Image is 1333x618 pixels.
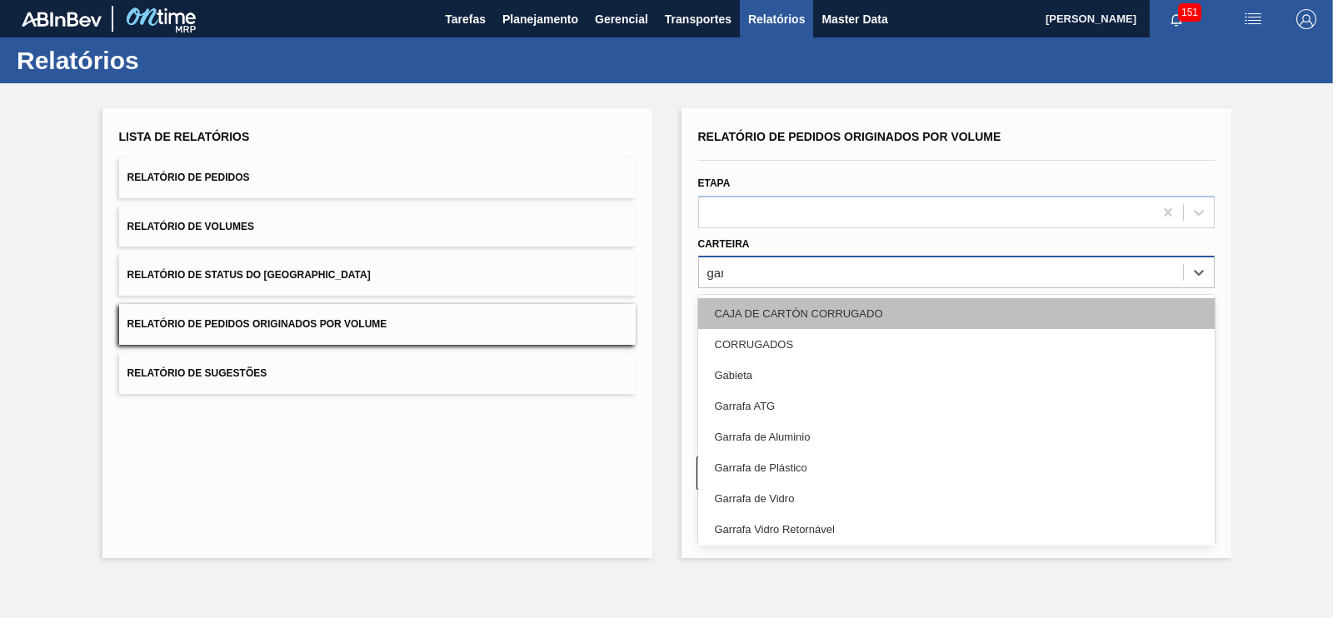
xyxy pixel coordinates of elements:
[17,51,312,70] h1: Relatórios
[127,367,267,379] span: Relatório de Sugestões
[119,353,636,394] button: Relatório de Sugestões
[445,9,486,29] span: Tarefas
[1296,9,1316,29] img: Logout
[119,130,250,143] span: Lista de Relatórios
[698,177,731,189] label: Etapa
[698,298,1215,329] div: CAJA DE CARTÓN CORRUGADO
[696,456,948,490] button: Limpar
[1243,9,1263,29] img: userActions
[698,391,1215,421] div: Garrafa ATG
[127,221,254,232] span: Relatório de Volumes
[821,9,887,29] span: Master Data
[127,269,371,281] span: Relatório de Status do [GEOGRAPHIC_DATA]
[698,452,1215,483] div: Garrafa de Plástico
[698,421,1215,452] div: Garrafa de Aluminio
[595,9,648,29] span: Gerencial
[127,172,250,183] span: Relatório de Pedidos
[698,329,1215,360] div: CORRUGADOS
[1150,7,1203,31] button: Notificações
[698,238,750,250] label: Carteira
[127,318,387,330] span: Relatório de Pedidos Originados por Volume
[698,130,1001,143] span: Relatório de Pedidos Originados por Volume
[119,157,636,198] button: Relatório de Pedidos
[698,360,1215,391] div: Gabieta
[1178,3,1201,22] span: 151
[22,12,102,27] img: TNhmsLtSVTkK8tSr43FrP2fwEKptu5GPRR3wAAAABJRU5ErkJggg==
[748,9,805,29] span: Relatórios
[698,514,1215,545] div: Garrafa Vidro Retornável
[119,207,636,247] button: Relatório de Volumes
[119,304,636,345] button: Relatório de Pedidos Originados por Volume
[502,9,578,29] span: Planejamento
[119,255,636,296] button: Relatório de Status do [GEOGRAPHIC_DATA]
[665,9,731,29] span: Transportes
[698,483,1215,514] div: Garrafa de Vidro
